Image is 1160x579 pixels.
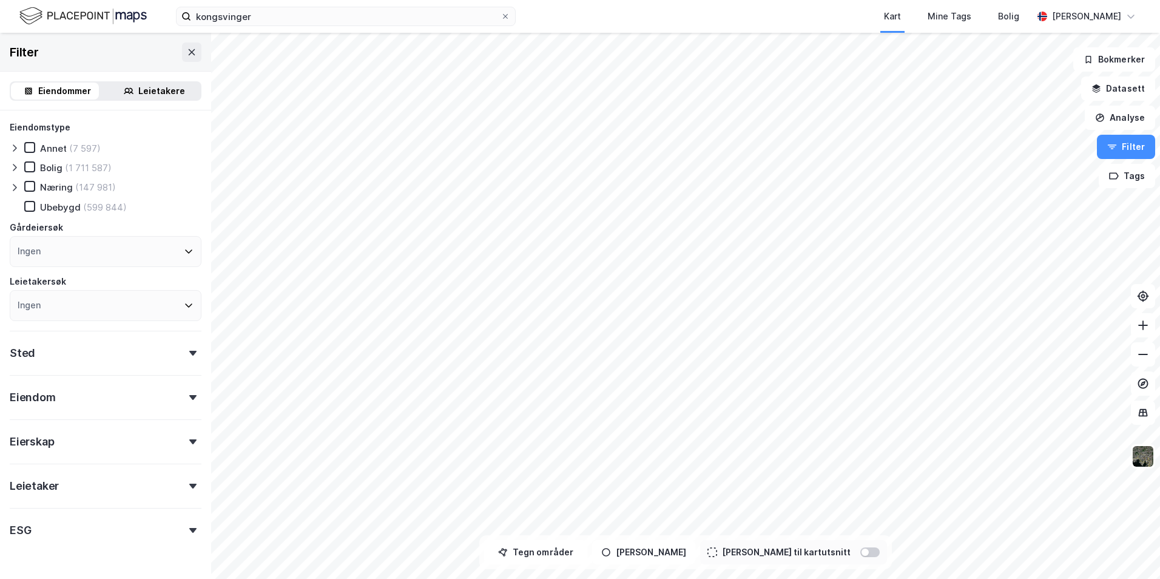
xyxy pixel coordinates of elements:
div: ESG [10,523,31,538]
div: Næring [40,181,73,193]
div: Ingen [18,298,41,313]
div: (147 981) [75,181,116,193]
div: [PERSON_NAME] til kartutsnitt [722,545,851,560]
div: Bolig [998,9,1019,24]
div: Leietakersøk [10,274,66,289]
div: Ingen [18,244,41,259]
img: logo.f888ab2527a4732fd821a326f86c7f29.svg [19,5,147,27]
div: Ubebygd [40,201,81,213]
div: [PERSON_NAME] [1052,9,1121,24]
button: Bokmerker [1073,47,1155,72]
div: Filter [10,42,39,62]
div: Eiendomstype [10,120,70,135]
div: (7 597) [69,143,101,154]
div: Sted [10,346,35,361]
button: Tegn områder [484,540,587,564]
div: Eierskap [10,435,54,449]
div: Mine Tags [928,9,971,24]
div: (599 844) [83,201,127,213]
div: Kart [884,9,901,24]
input: Søk på adresse, matrikkel, gårdeiere, leietakere eller personer [191,7,501,25]
button: Filter [1097,135,1155,159]
div: Gårdeiersøk [10,220,63,235]
button: Datasett [1081,76,1155,101]
div: Leietaker [10,479,59,493]
div: Kontrollprogram for chat [1099,521,1160,579]
iframe: Chat Widget [1099,521,1160,579]
div: Eiendom [10,390,56,405]
div: Annet [40,143,67,154]
div: Leietakere [138,84,185,98]
div: Bolig [40,162,62,174]
div: Eiendommer [38,84,91,98]
button: Tags [1099,164,1155,188]
div: (1 711 587) [65,162,112,174]
button: Analyse [1085,106,1155,130]
button: [PERSON_NAME] [592,540,695,564]
img: 9k= [1131,445,1155,468]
